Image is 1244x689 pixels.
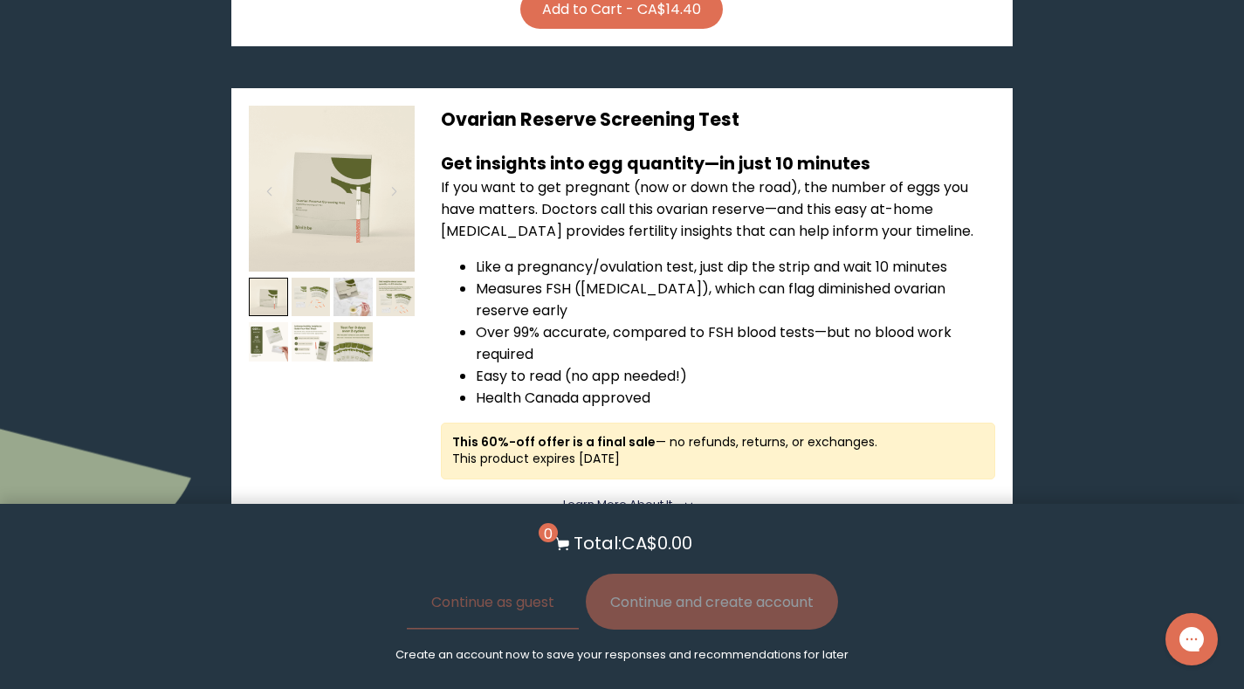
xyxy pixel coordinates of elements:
button: Continue and create account [586,574,838,630]
img: thumbnail image [333,322,373,362]
img: thumbnail image [292,322,331,362]
summary: Learn More About it < [563,497,681,513]
li: Easy to read (no app needed!) [476,365,994,387]
img: thumbnail image [249,278,288,317]
strong: This 60%-off offer is a final sale [452,433,656,451]
p: Total: CA$0.00 [574,530,692,556]
img: thumbnail image [333,278,373,317]
i: < [677,500,693,509]
img: thumbnail image [292,278,331,317]
iframe: Gorgias live chat messenger [1157,607,1227,672]
p: If you want to get pregnant (now or down the road), the number of eggs you have matters. Doctors ... [441,176,994,242]
img: thumbnail image [249,322,288,362]
li: Over 99% accurate, compared to FSH blood tests—but no blood work required [476,321,994,365]
span: Ovarian Reserve Screening Test [441,107,739,132]
p: Create an account now to save your responses and recommendations for later [395,647,849,663]
span: Learn More About it [563,497,672,512]
button: Continue as guest [407,574,579,630]
li: Measures FSH ([MEDICAL_DATA]), which can flag diminished ovarian reserve early [476,278,994,321]
img: thumbnail image [249,106,415,272]
span: 0 [539,523,558,542]
li: Health Canada approved [476,387,994,409]
li: Like a pregnancy/ovulation test, just dip the strip and wait 10 minutes [476,256,994,278]
b: Get insights into egg quantity—in just 10 minutes [441,152,870,176]
div: — no refunds, returns, or exchanges. This product expires [DATE] [441,423,994,479]
img: thumbnail image [376,278,416,317]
